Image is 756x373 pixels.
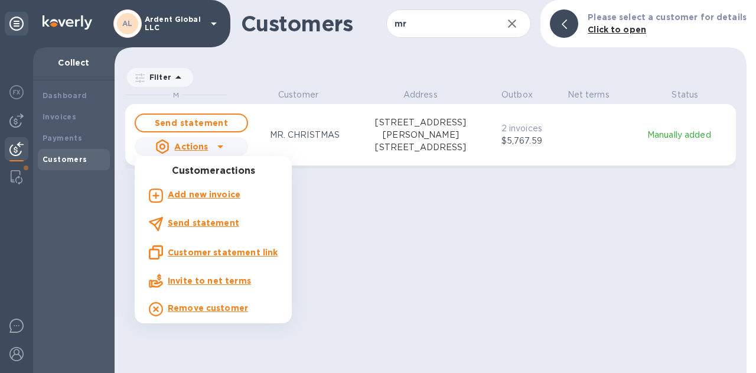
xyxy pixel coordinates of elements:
[168,248,278,257] u: Customer statement link
[168,276,251,286] u: Invite to net terms
[168,303,248,313] b: Remove customer
[168,190,240,199] b: Add new invoice
[135,166,292,177] h3: Customer actions
[168,218,239,228] b: Send statement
